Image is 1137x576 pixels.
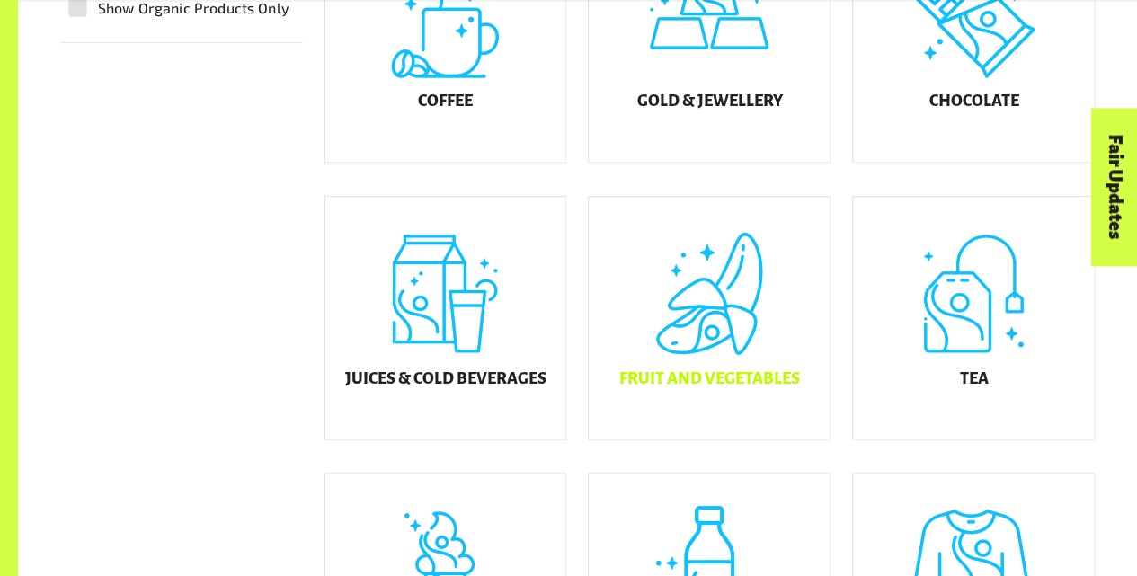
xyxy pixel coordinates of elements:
a: Juices & Cold Beverages [324,196,567,440]
h5: Juices & Cold Beverages [344,370,546,388]
h5: Gold & Jewellery [636,93,782,111]
h5: Fruit and Vegetables [619,370,800,388]
h5: Chocolate [928,93,1018,111]
h5: Tea [959,370,988,388]
a: Fruit and Vegetables [588,196,831,440]
a: Tea [852,196,1095,440]
h5: Coffee [418,93,473,111]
